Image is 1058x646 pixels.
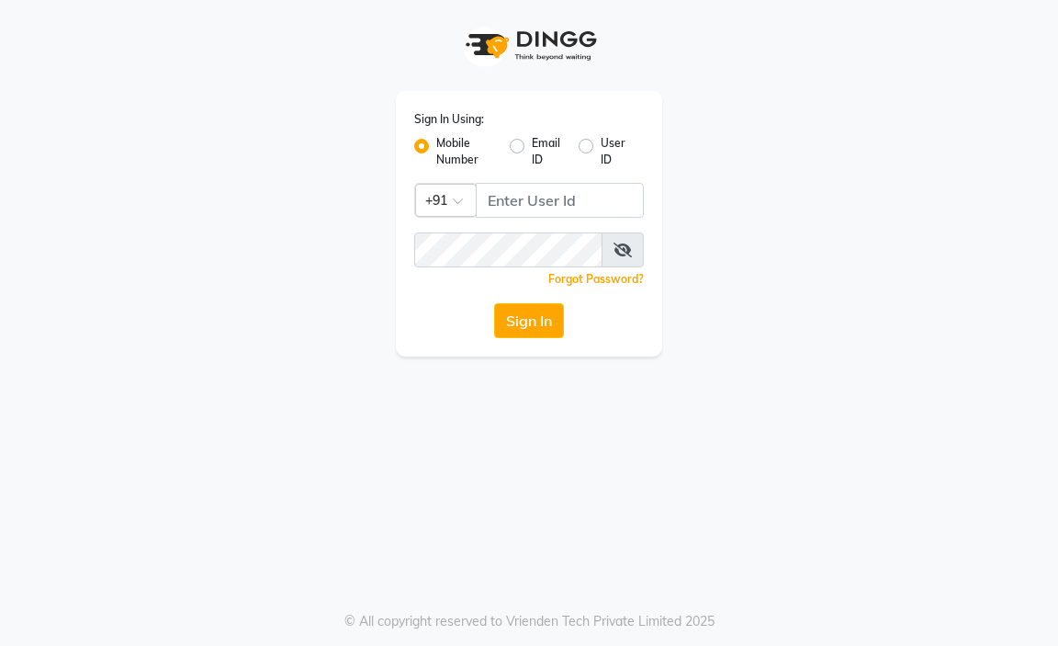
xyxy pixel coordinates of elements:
[414,111,484,128] label: Sign In Using:
[476,183,644,218] input: Username
[494,303,564,338] button: Sign In
[436,135,495,168] label: Mobile Number
[548,272,644,286] a: Forgot Password?
[601,135,629,168] label: User ID
[456,18,602,73] img: logo1.svg
[532,135,563,168] label: Email ID
[414,232,602,267] input: Username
